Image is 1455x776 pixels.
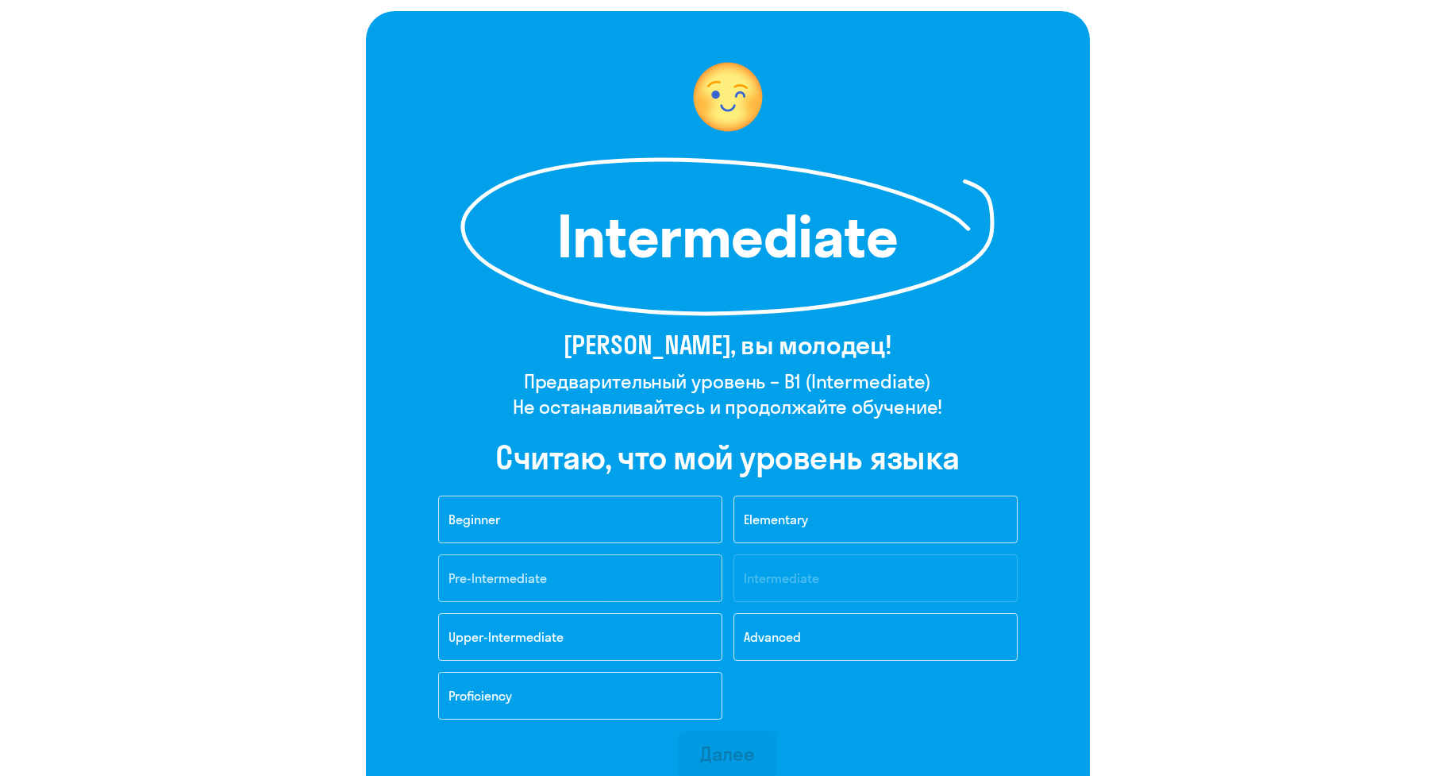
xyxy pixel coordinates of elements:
span: Elementary [744,512,808,527]
span: Pre-Intermediate [448,570,547,586]
h1: Intermediate [545,208,910,265]
span: Advanced [744,629,801,645]
button: Pre-Intermediate [438,554,722,602]
h4: Предварительный уровень – B1 (Intermediate) [513,369,943,394]
span: Proficiency [448,688,512,704]
span: Beginner [448,512,500,527]
button: Elementary [733,496,1018,543]
h4: Не останавливайтесь и продолжайте обучение! [513,394,943,419]
div: Далее [700,741,755,766]
button: Upper-Intermediate [438,613,722,661]
span: Upper-Intermediate [448,629,564,645]
h3: [PERSON_NAME], вы молодец! [513,329,943,361]
img: level [680,49,776,145]
h2: Cчитаю, что мой уровень языка [495,438,960,477]
button: Proficiency [438,672,722,720]
button: Advanced [733,613,1018,661]
button: Beginner [438,496,722,543]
